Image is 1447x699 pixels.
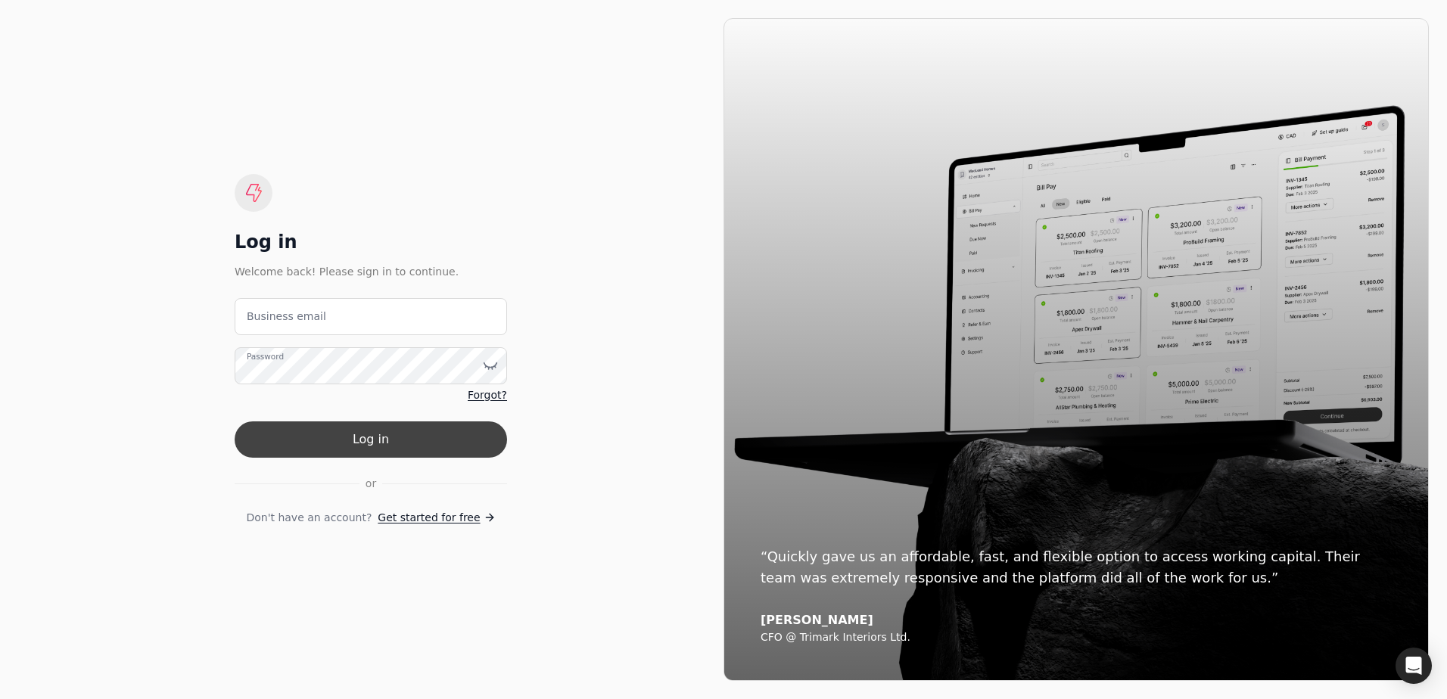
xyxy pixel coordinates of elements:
[378,510,480,526] span: Get started for free
[235,263,507,280] div: Welcome back! Please sign in to continue.
[366,476,376,492] span: or
[235,421,507,458] button: Log in
[247,350,284,362] label: Password
[235,230,507,254] div: Log in
[246,510,372,526] span: Don't have an account?
[468,387,507,403] a: Forgot?
[761,546,1392,589] div: “Quickly gave us an affordable, fast, and flexible option to access working capital. Their team w...
[761,631,1392,645] div: CFO @ Trimark Interiors Ltd.
[1396,648,1432,684] div: Open Intercom Messenger
[761,613,1392,628] div: [PERSON_NAME]
[247,309,326,325] label: Business email
[378,510,495,526] a: Get started for free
